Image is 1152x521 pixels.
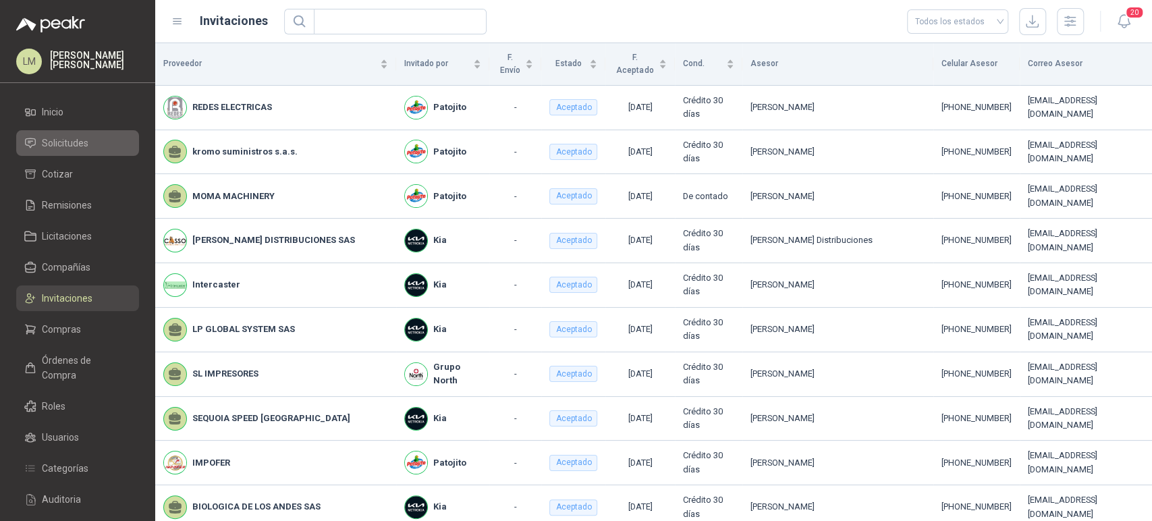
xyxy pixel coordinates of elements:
[405,140,427,163] img: Company Logo
[192,101,272,114] b: REDES ELECTRICAS
[549,321,597,337] div: Aceptado
[489,43,542,86] th: F. Envío
[405,185,427,207] img: Company Logo
[42,136,88,150] span: Solicitudes
[16,317,139,342] a: Compras
[742,43,933,86] th: Asesor
[433,145,466,159] b: Patojito
[42,229,92,244] span: Licitaciones
[683,316,734,344] div: Crédito 30 días
[16,254,139,280] a: Compañías
[628,501,653,512] span: [DATE]
[941,145,1012,159] div: [PHONE_NUMBER]
[628,368,653,379] span: [DATE]
[192,367,258,381] b: SL IMPRESORES
[514,413,517,423] span: -
[1125,6,1144,19] span: 20
[683,493,734,521] div: Crédito 30 días
[16,192,139,218] a: Remisiones
[683,57,723,70] span: Cond.
[155,43,396,86] th: Proveedor
[750,456,925,470] div: [PERSON_NAME]
[16,487,139,512] a: Auditoria
[628,191,653,201] span: [DATE]
[433,412,447,425] b: Kia
[42,461,88,476] span: Categorías
[50,51,139,70] p: [PERSON_NAME] [PERSON_NAME]
[192,278,240,292] b: Intercaster
[405,496,427,518] img: Company Logo
[405,451,427,474] img: Company Logo
[628,324,653,334] span: [DATE]
[514,102,517,112] span: -
[1028,138,1144,166] div: [EMAIL_ADDRESS][DOMAIN_NAME]
[405,319,427,341] img: Company Logo
[750,145,925,159] div: [PERSON_NAME]
[405,408,427,430] img: Company Logo
[675,43,742,86] th: Cond.
[42,291,92,306] span: Invitaciones
[192,323,295,336] b: LP GLOBAL SYSTEM SAS
[433,500,447,514] b: Kia
[1028,493,1144,521] div: [EMAIL_ADDRESS][DOMAIN_NAME]
[42,198,92,213] span: Remisiones
[16,456,139,481] a: Categorías
[750,500,925,514] div: [PERSON_NAME]
[750,190,925,203] div: [PERSON_NAME]
[1028,182,1144,210] div: [EMAIL_ADDRESS][DOMAIN_NAME]
[16,16,85,32] img: Logo peakr
[514,235,517,245] span: -
[549,144,597,160] div: Aceptado
[16,424,139,450] a: Usuarios
[497,51,523,77] span: F. Envío
[405,229,427,252] img: Company Logo
[192,500,321,514] b: BIOLOGICA DE LOS ANDES SAS
[16,223,139,249] a: Licitaciones
[683,94,734,121] div: Crédito 30 días
[405,97,427,119] img: Company Logo
[514,146,517,157] span: -
[163,57,377,70] span: Proveedor
[941,367,1012,381] div: [PHONE_NUMBER]
[396,43,489,86] th: Invitado por
[192,190,275,203] b: MOMA MACHINERY
[433,360,481,388] b: Grupo North
[405,274,427,296] img: Company Logo
[683,405,734,433] div: Crédito 30 días
[16,130,139,156] a: Solicitudes
[405,363,427,385] img: Company Logo
[941,323,1012,336] div: [PHONE_NUMBER]
[549,455,597,471] div: Aceptado
[42,430,79,445] span: Usuarios
[192,145,298,159] b: kromo suministros s.a.s.
[16,285,139,311] a: Invitaciones
[1112,9,1136,34] button: 20
[16,49,42,74] div: LM
[549,188,597,204] div: Aceptado
[1028,94,1144,121] div: [EMAIL_ADDRESS][DOMAIN_NAME]
[549,410,597,427] div: Aceptado
[683,449,734,476] div: Crédito 30 días
[1028,316,1144,344] div: [EMAIL_ADDRESS][DOMAIN_NAME]
[200,11,268,30] h1: Invitaciones
[941,412,1012,425] div: [PHONE_NUMBER]
[164,229,186,252] img: Company Logo
[1028,360,1144,388] div: [EMAIL_ADDRESS][DOMAIN_NAME]
[628,413,653,423] span: [DATE]
[42,492,81,507] span: Auditoria
[164,451,186,474] img: Company Logo
[16,348,139,388] a: Órdenes de Compra
[933,43,1020,86] th: Celular Asesor
[941,456,1012,470] div: [PHONE_NUMBER]
[1020,43,1152,86] th: Correo Asesor
[750,323,925,336] div: [PERSON_NAME]
[750,367,925,381] div: [PERSON_NAME]
[549,99,597,115] div: Aceptado
[683,271,734,299] div: Crédito 30 días
[1028,405,1144,433] div: [EMAIL_ADDRESS][DOMAIN_NAME]
[683,190,734,203] div: De contado
[541,43,605,86] th: Estado
[514,458,517,468] span: -
[514,279,517,290] span: -
[605,43,675,86] th: F. Aceptado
